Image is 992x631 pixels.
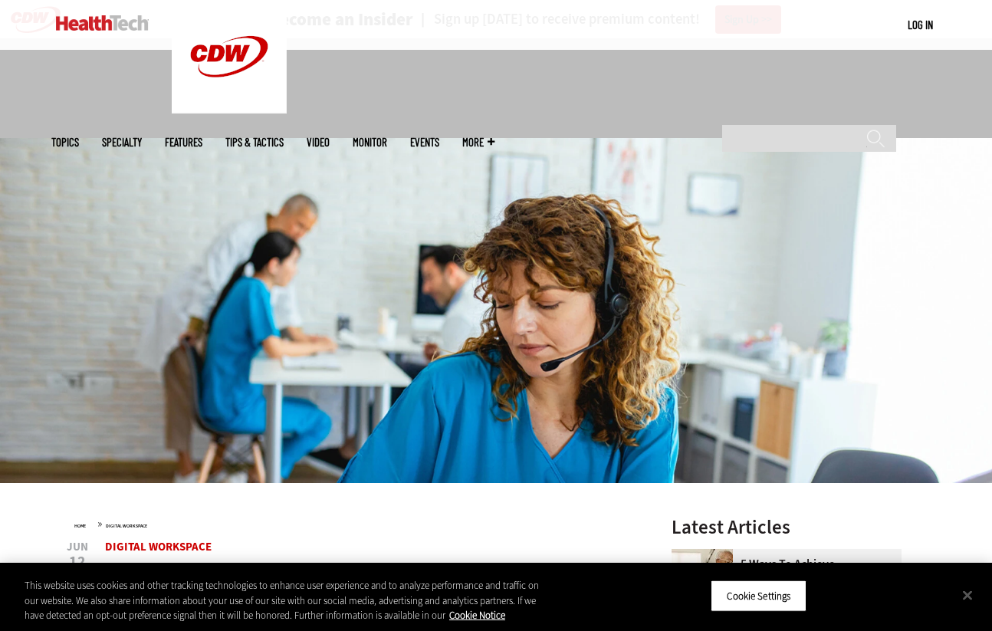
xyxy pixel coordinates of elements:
[172,101,287,117] a: CDW
[951,578,984,612] button: Close
[51,136,79,148] span: Topics
[672,518,902,537] h3: Latest Articles
[74,518,631,530] div: »
[307,136,330,148] a: Video
[106,523,147,529] a: Digital Workspace
[105,539,212,554] a: Digital Workspace
[67,554,88,570] span: 12
[74,523,86,529] a: Home
[449,609,505,622] a: More information about your privacy
[225,136,284,148] a: Tips & Tactics
[908,17,933,33] div: User menu
[672,558,892,607] a: 5 Ways to Achieve Connected Senior Living That Benefit Residents and Staff
[711,580,806,612] button: Cookie Settings
[165,136,202,148] a: Features
[908,18,933,31] a: Log in
[353,136,387,148] a: MonITor
[672,549,733,610] img: Networking Solutions for Senior Living
[672,549,741,561] a: Networking Solutions for Senior Living
[67,541,88,553] span: Jun
[25,578,546,623] div: This website uses cookies and other tracking technologies to enhance user experience and to analy...
[410,136,439,148] a: Events
[462,136,494,148] span: More
[102,136,142,148] span: Specialty
[56,15,149,31] img: Home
